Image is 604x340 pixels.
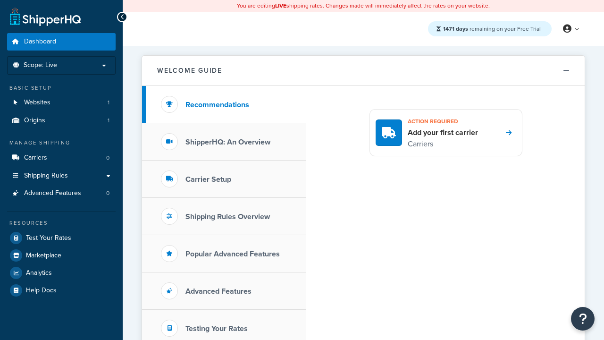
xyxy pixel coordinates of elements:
[7,33,116,51] a: Dashboard
[185,324,248,333] h3: Testing Your Rates
[7,264,116,281] a: Analytics
[7,139,116,147] div: Manage Shipping
[408,115,478,127] h3: Action required
[142,56,585,86] button: Welcome Guide
[26,252,61,260] span: Marketplace
[408,138,478,150] p: Carriers
[24,172,68,180] span: Shipping Rules
[7,185,116,202] a: Advanced Features0
[185,175,231,184] h3: Carrier Setup
[24,189,81,197] span: Advanced Features
[7,112,116,129] a: Origins1
[7,94,116,111] li: Websites
[7,149,116,167] a: Carriers0
[7,84,116,92] div: Basic Setup
[571,307,595,331] button: Open Resource Center
[24,117,45,125] span: Origins
[7,229,116,246] a: Test Your Rates
[26,234,71,242] span: Test Your Rates
[7,185,116,202] li: Advanced Features
[24,154,47,162] span: Carriers
[185,287,252,296] h3: Advanced Features
[157,67,222,74] h2: Welcome Guide
[185,212,270,221] h3: Shipping Rules Overview
[185,138,270,146] h3: ShipperHQ: An Overview
[24,38,56,46] span: Dashboard
[7,247,116,264] a: Marketplace
[185,101,249,109] h3: Recommendations
[7,282,116,299] a: Help Docs
[7,149,116,167] li: Carriers
[7,219,116,227] div: Resources
[26,287,57,295] span: Help Docs
[24,61,57,69] span: Scope: Live
[26,269,52,277] span: Analytics
[443,25,468,33] strong: 1471 days
[24,99,50,107] span: Websites
[7,167,116,185] a: Shipping Rules
[7,94,116,111] a: Websites1
[408,127,478,138] h4: Add your first carrier
[106,154,109,162] span: 0
[275,1,286,10] b: LIVE
[7,112,116,129] li: Origins
[108,99,109,107] span: 1
[108,117,109,125] span: 1
[443,25,541,33] span: remaining on your Free Trial
[185,250,280,258] h3: Popular Advanced Features
[106,189,109,197] span: 0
